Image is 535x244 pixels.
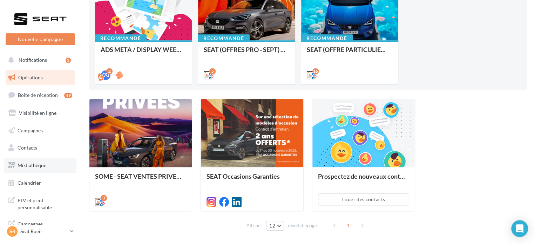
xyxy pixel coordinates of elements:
[106,68,113,74] div: 2
[4,216,76,237] a: Campagnes DataOnDemand
[198,34,250,42] div: Recommandé
[18,145,37,151] span: Contacts
[318,173,409,187] div: Prospectez de nouveaux contacts
[4,123,76,138] a: Campagnes
[511,220,528,237] div: Open Intercom Messenger
[64,93,72,98] div: 49
[4,176,76,190] a: Calendrier
[301,34,353,42] div: Recommandé
[6,225,75,238] a: SR Seat Rueil
[266,221,284,231] button: 12
[4,87,76,103] a: Boîte de réception49
[343,220,354,231] span: 1
[18,92,58,98] span: Boîte de réception
[4,70,76,85] a: Opérations
[288,222,317,229] span: résultats/page
[18,180,41,186] span: Calendrier
[20,228,67,235] p: Seat Rueil
[9,228,15,235] span: SR
[312,68,319,74] div: 16
[101,46,186,60] div: ADS META / DISPLAY WEEK-END Extraordinaire (JPO) Septembre 2025
[204,46,289,60] div: SEAT (OFFRES PRO - SEPT) - SOCIAL MEDIA
[18,74,43,80] span: Opérations
[206,173,298,187] div: SEAT Occasions Garanties
[318,193,409,205] button: Louer des contacts
[66,58,71,63] div: 3
[269,223,275,229] span: 12
[19,57,47,63] span: Notifications
[95,34,147,42] div: Recommandé
[18,127,43,133] span: Campagnes
[19,110,56,116] span: Visibilité en ligne
[4,158,76,173] a: Médiathèque
[18,162,46,168] span: Médiathèque
[4,53,74,67] button: Notifications 3
[6,33,75,45] button: Nouvelle campagne
[4,106,76,120] a: Visibilité en ligne
[246,222,262,229] span: Afficher
[18,196,72,211] span: PLV et print personnalisable
[209,68,216,74] div: 5
[101,195,107,201] div: 3
[18,219,72,234] span: Campagnes DataOnDemand
[307,46,392,60] div: SEAT (OFFRE PARTICULIER - SEPT) - SOCIAL MEDIA
[4,140,76,155] a: Contacts
[95,173,186,187] div: SOME - SEAT VENTES PRIVEES
[4,193,76,213] a: PLV et print personnalisable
